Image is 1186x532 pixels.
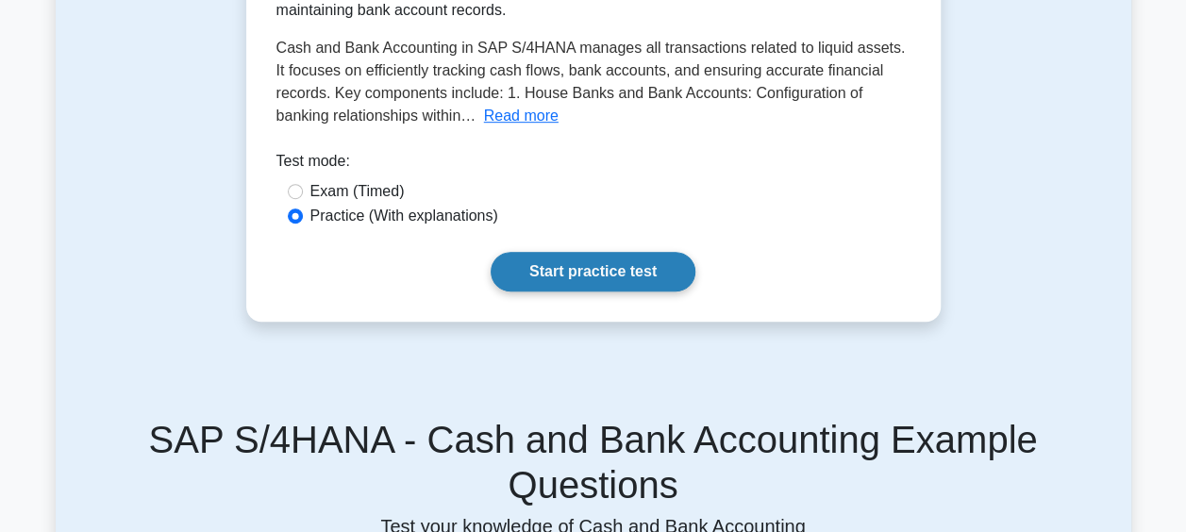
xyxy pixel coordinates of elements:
h5: SAP S/4HANA - Cash and Bank Accounting Example Questions [78,417,1109,507]
span: Cash and Bank Accounting in SAP S/4HANA manages all transactions related to liquid assets. It foc... [276,40,906,124]
a: Start practice test [491,252,695,291]
div: Test mode: [276,150,910,180]
label: Practice (With explanations) [310,205,498,227]
label: Exam (Timed) [310,180,405,203]
button: Read more [484,105,559,127]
